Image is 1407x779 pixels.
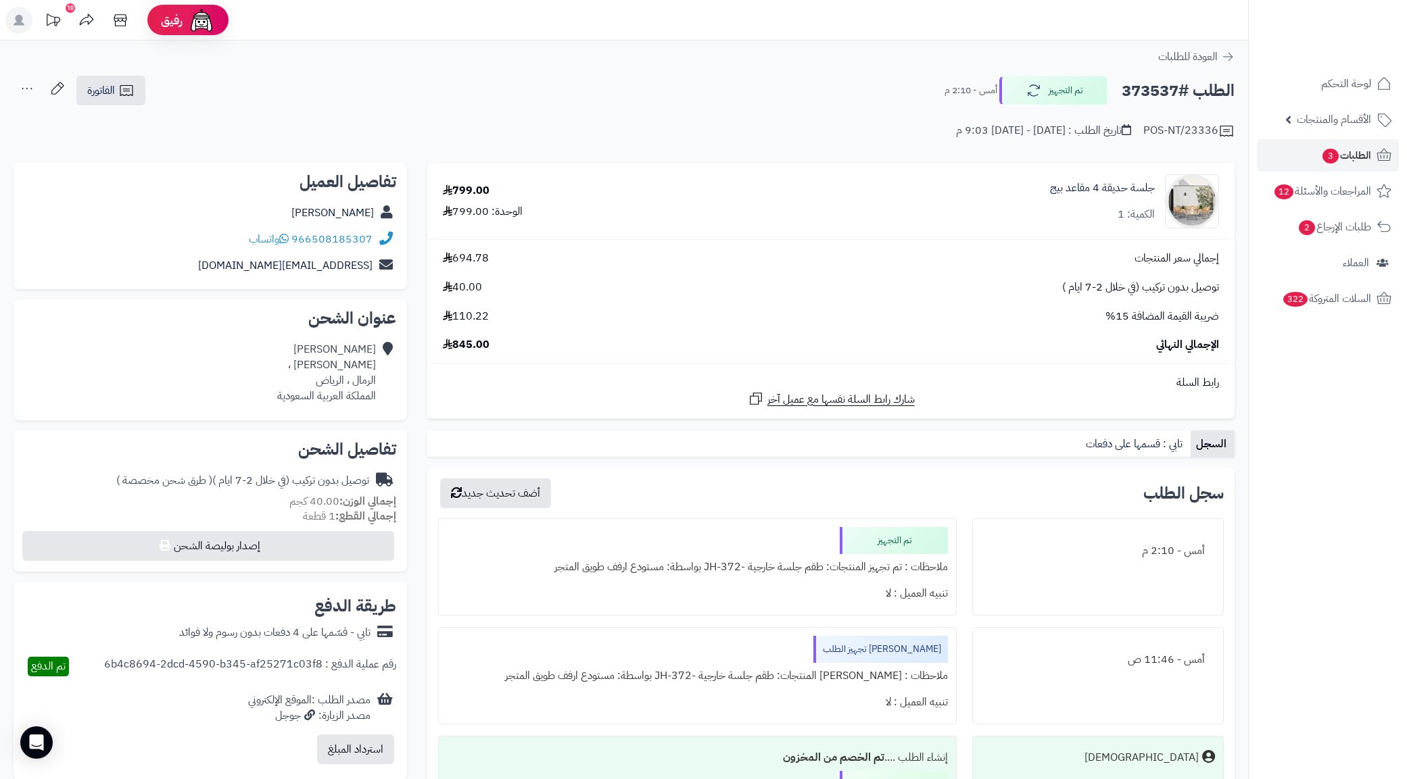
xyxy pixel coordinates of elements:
[1321,74,1371,93] span: لوحة التحكم
[36,7,70,37] a: تحديثات المنصة
[999,76,1107,105] button: تم التجهيز
[1143,485,1224,501] h3: سجل الطلب
[104,657,396,676] div: رقم عملية الدفع : 6b4c8694-2dcd-4590-b345-af25271c03f8
[447,745,948,771] div: إنشاء الطلب ....
[198,257,373,274] a: [EMAIL_ADDRESS][DOMAIN_NAME]
[116,473,369,488] div: توصيل بدون تركيب (في خلال 2-7 ايام )
[291,205,374,221] a: [PERSON_NAME]
[1257,175,1399,207] a: المراجعات والأسئلة12
[945,84,997,97] small: أمس - 2:10 م
[447,689,948,715] div: تنبيه العميل : لا
[289,493,396,509] small: 40.00 كجم
[1274,184,1293,199] span: 12
[1257,211,1399,243] a: طلبات الإرجاع2
[1273,182,1371,201] span: المراجعات والأسئلة
[1158,49,1235,65] a: العودة للطلبات
[443,280,482,295] span: 40.00
[1343,253,1369,272] span: العملاء
[1135,251,1219,266] span: إجمالي سعر المنتجات
[981,538,1215,564] div: أمس - 2:10 م
[1050,180,1155,196] a: جلسة حديقة 4 مقاعد بيج
[161,12,183,28] span: رفيق
[188,7,215,34] img: ai-face.png
[339,493,396,509] strong: إجمالي الوزن:
[1322,149,1339,164] span: 3
[443,251,489,266] span: 694.78
[314,598,396,614] h2: طريقة الدفع
[783,749,884,765] b: تم الخصم من المخزون
[443,309,489,324] span: 110.22
[767,392,915,407] span: شارك رابط السلة نفسها مع عميل آخر
[248,693,371,724] div: مصدر الطلب :الموقع الإلكتروني
[22,531,394,561] button: إصدار بوليصة الشحن
[1282,289,1371,308] span: السلات المتروكة
[317,734,394,764] button: استرداد المبلغ
[447,580,948,607] div: تنبيه العميل : لا
[76,76,145,105] a: الفاتورة
[813,636,948,663] div: [PERSON_NAME] تجهيز الطلب
[179,625,371,640] div: تابي - قسّمها على 4 دفعات بدون رسوم ولا فوائد
[447,554,948,580] div: ملاحظات : تم تجهيز المنتجات: طقم جلسة خارجية -JH-372 بواسطة: مستودع ارفف طويق المتجر
[1283,292,1308,307] span: 322
[277,342,376,403] div: [PERSON_NAME] [PERSON_NAME] ، الرمال ، الرياض المملكة العربية السعودية
[433,375,1229,391] div: رابط السلة
[440,478,551,508] button: أضف تحديث جديد
[748,391,915,407] a: شارك رابط السلة نفسها مع عميل آخر
[248,708,371,724] div: مصدر الزيارة: جوجل
[291,231,373,247] a: 966508185307
[956,123,1131,139] div: تاريخ الطلب : [DATE] - [DATE] 9:03 م
[1321,146,1371,165] span: الطلبات
[1080,430,1191,457] a: تابي : قسمها على دفعات
[1143,123,1235,139] div: POS-NT/23336
[443,204,523,220] div: الوحدة: 799.00
[443,337,490,353] span: 845.00
[24,174,396,190] h2: تفاصيل العميل
[840,527,948,554] div: تم التجهيز
[24,310,396,326] h2: عنوان الشحن
[31,658,66,674] span: تم الدفع
[1158,49,1218,65] span: العودة للطلبات
[20,726,53,759] div: Open Intercom Messenger
[447,663,948,689] div: ملاحظات : [PERSON_NAME] المنتجات: طقم جلسة خارجية -JH-372 بواسطة: مستودع ارفف طويق المتجر
[1062,280,1219,295] span: توصيل بدون تركيب (في خلال 2-7 ايام )
[335,508,396,524] strong: إجمالي القطع:
[249,231,289,247] a: واتساب
[116,472,212,488] span: ( طرق شحن مخصصة )
[981,647,1215,673] div: أمس - 11:46 ص
[87,82,115,99] span: الفاتورة
[1118,207,1155,222] div: الكمية: 1
[1257,247,1399,279] a: العملاء
[1191,430,1235,457] a: السجل
[1299,220,1315,235] span: 2
[1257,282,1399,315] a: السلات المتروكة322
[443,183,490,199] div: 799.00
[66,3,75,13] div: 10
[1297,110,1371,129] span: الأقسام والمنتجات
[24,441,396,457] h2: تفاصيل الشحن
[1315,38,1394,66] img: logo-2.png
[1122,77,1235,105] h2: الطلب #373537
[303,508,396,524] small: 1 قطعة
[1166,174,1218,228] img: 1754463004-110119010030-90x90.jpg
[1084,750,1199,765] div: [DEMOGRAPHIC_DATA]
[1105,309,1219,324] span: ضريبة القيمة المضافة 15%
[1257,139,1399,172] a: الطلبات3
[1156,337,1219,353] span: الإجمالي النهائي
[1297,218,1371,236] span: طلبات الإرجاع
[1257,68,1399,100] a: لوحة التحكم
